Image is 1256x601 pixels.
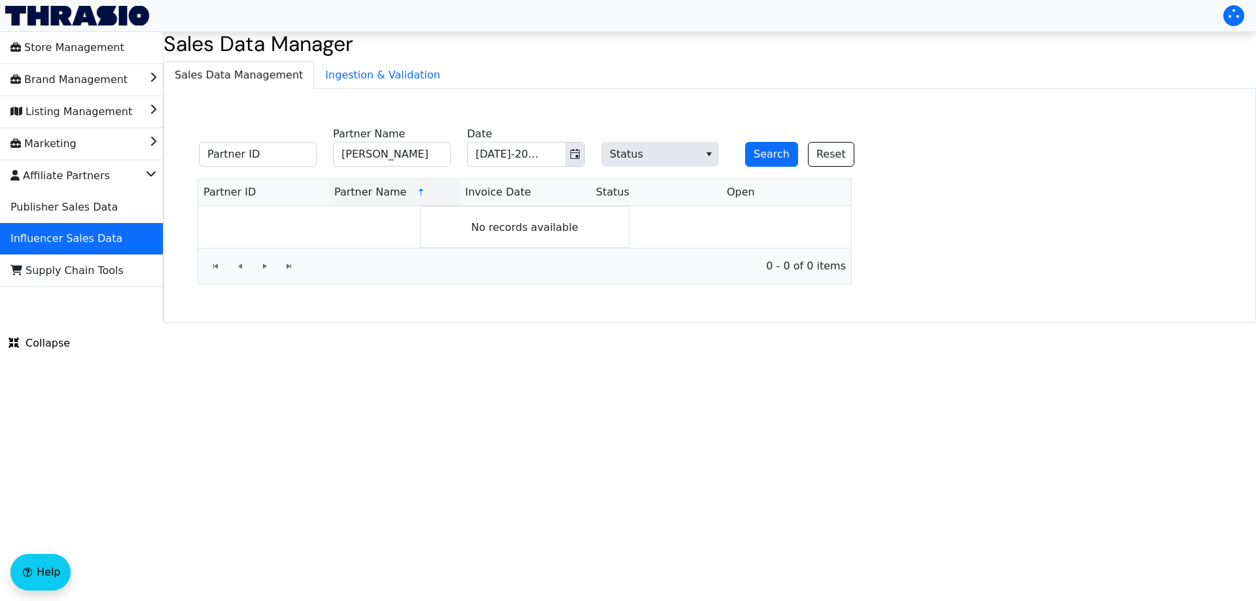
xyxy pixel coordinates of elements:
[9,335,70,351] span: Collapse
[601,142,719,167] span: Status
[10,101,132,122] span: Listing Management
[198,248,851,284] div: Page 1 of 0
[467,126,492,142] label: Date
[333,126,405,142] label: Partner Name
[10,69,128,90] span: Brand Management
[10,228,122,249] span: Influencer Sales Data
[334,184,406,200] span: Partner Name
[465,184,531,200] span: Invoice Date
[5,6,149,26] img: Thrasio Logo
[699,143,718,166] button: select
[10,165,110,186] span: Affiliate Partners
[10,37,124,58] span: Store Management
[10,260,124,281] span: Supply Chain Tools
[164,31,1256,56] h2: Sales Data Manager
[468,143,549,166] input: Jul-2025
[808,142,854,167] button: Reset
[727,184,755,200] span: Open
[164,62,313,88] span: Sales Data Management
[10,133,77,154] span: Marketing
[420,206,629,248] div: No records available
[10,554,71,591] button: Help floatingactionbutton
[745,142,798,167] button: Search
[10,197,118,218] span: Publisher Sales Data
[203,184,256,200] span: Partner ID
[37,564,60,580] span: Help
[312,258,846,274] span: 0 - 0 of 0 items
[565,143,584,166] button: Toggle calendar
[315,62,451,88] span: Ingestion & Validation
[596,184,629,200] span: Status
